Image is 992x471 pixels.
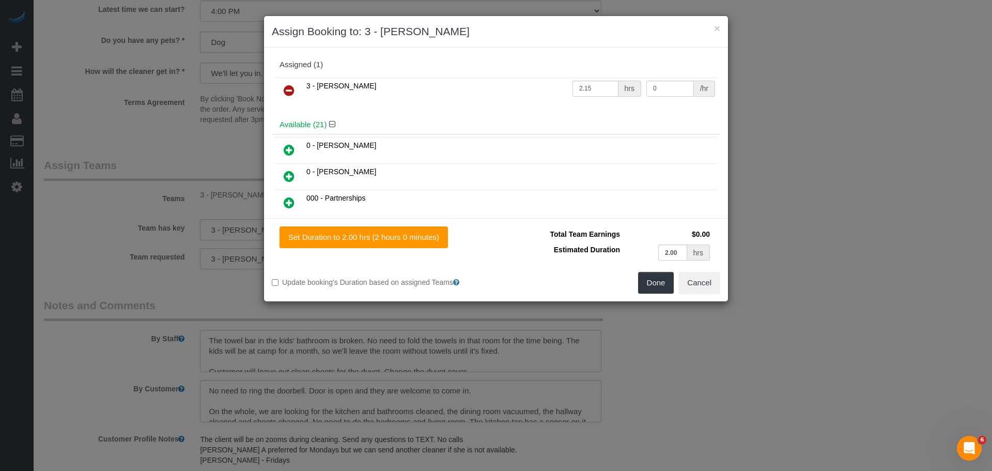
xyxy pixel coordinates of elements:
div: Assigned (1) [280,60,712,69]
div: /hr [694,81,715,97]
label: Update booking's Duration based on assigned Teams [272,277,488,287]
span: 000 - Partnerships [306,194,365,202]
span: 0 - [PERSON_NAME] [306,168,376,176]
iframe: Intercom live chat [957,436,982,461]
button: × [714,23,720,34]
h4: Available (21) [280,120,712,129]
span: 0 - [PERSON_NAME] [306,141,376,149]
button: Cancel [678,272,720,294]
div: hrs [618,81,641,97]
input: Update booking's Duration based on assigned Teams [272,279,278,286]
span: 3 - [PERSON_NAME] [306,82,376,90]
h3: Assign Booking to: 3 - [PERSON_NAME] [272,24,720,39]
td: $0.00 [623,226,712,242]
button: Done [638,272,674,294]
div: hrs [687,245,710,261]
span: 6 [978,436,986,444]
span: Estimated Duration [554,246,620,254]
button: Set Duration to 2.00 hrs (2 hours 0 minutes) [280,226,448,248]
td: Total Team Earnings [504,226,623,242]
